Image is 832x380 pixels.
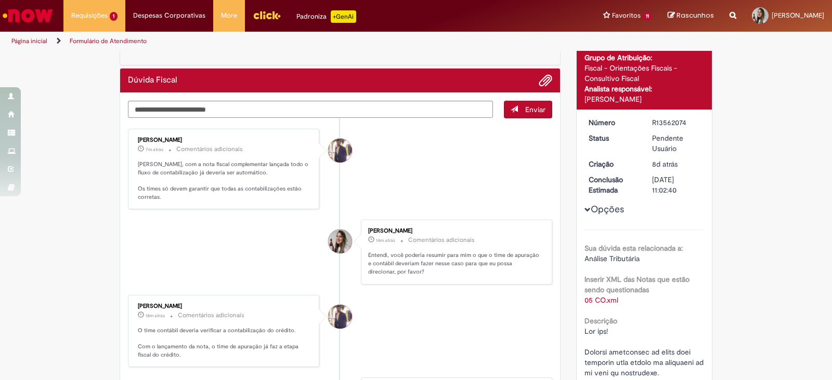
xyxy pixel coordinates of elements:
span: 11 [643,12,652,21]
span: 18m atrás [146,313,165,319]
div: [DATE] 11:02:40 [652,174,700,195]
b: Sua dúvida esta relacionada a: [584,243,683,253]
span: 14m atrás [376,237,395,243]
img: click_logo_yellow_360x200.png [253,7,281,23]
p: Entendi, você poderia resumir para mim o que o time de apuração e contábil deveriam fazer nesse c... [368,251,541,276]
span: 7m atrás [146,146,163,153]
button: Adicionar anexos [539,74,552,87]
span: Enviar [525,105,545,114]
div: Analista responsável: [584,84,705,94]
p: O time contábil deveria verificar a contabilização do crédito. Com o lançamento da nota, o time d... [138,327,311,359]
div: Gabriel Rodrigues Barao [328,139,352,162]
textarea: Digite sua mensagem aqui... [128,101,493,118]
dt: Criação [581,159,645,169]
span: Despesas Corporativas [133,10,205,21]
div: Fiscal - Orientações Fiscais - Consultivo Fiscal [584,63,705,84]
span: Rascunhos [677,10,714,20]
div: [PERSON_NAME] [138,303,311,309]
div: [PERSON_NAME] [138,137,311,143]
b: Descrição [584,316,617,325]
button: Enviar [504,101,552,118]
p: +GenAi [331,10,356,23]
time: 01/10/2025 14:31:34 [376,237,395,243]
span: Requisições [71,10,108,21]
span: Favoritos [612,10,641,21]
h2: Dúvida Fiscal Histórico de tíquete [128,76,177,85]
p: [PERSON_NAME], com a nota fiscal complementar lançada todo o fluxo de contabilização já deveria s... [138,160,311,201]
span: 8d atrás [652,159,678,169]
small: Comentários adicionais [176,145,243,154]
a: Download de 05 CO.xml [584,295,618,305]
time: 01/10/2025 14:27:29 [146,313,165,319]
div: [PERSON_NAME] [368,228,541,234]
div: 24/09/2025 10:21:43 [652,159,700,169]
div: [PERSON_NAME] [584,94,705,104]
dt: Status [581,133,645,143]
span: [PERSON_NAME] [772,11,824,20]
div: Padroniza [296,10,356,23]
span: More [221,10,237,21]
a: Rascunhos [668,11,714,21]
a: Formulário de Atendimento [70,37,147,45]
small: Comentários adicionais [178,311,244,320]
span: Análise Tributária [584,254,640,263]
time: 01/10/2025 14:38:46 [146,146,163,153]
small: Comentários adicionais [408,236,475,245]
dt: Número [581,117,645,128]
dt: Conclusão Estimada [581,174,645,195]
time: 24/09/2025 10:21:43 [652,159,678,169]
div: Grupo de Atribuição: [584,52,705,63]
div: Pendente Usuário [652,133,700,154]
span: 1 [110,12,118,21]
ul: Trilhas de página [8,32,547,51]
div: R13562074 [652,117,700,128]
a: Página inicial [11,37,47,45]
img: ServiceNow [1,5,55,26]
div: Gabriel Rodrigues Barao [328,305,352,329]
div: Jessica Dos Santos Silva [328,229,352,253]
b: Inserir XML das Notas que estão sendo questionadas [584,275,690,294]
